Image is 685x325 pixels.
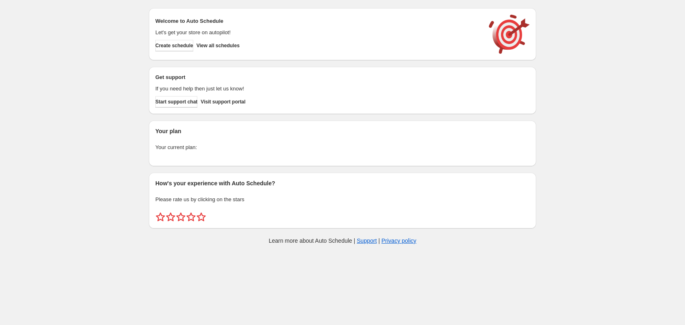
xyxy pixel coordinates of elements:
[382,237,417,244] a: Privacy policy
[269,237,416,245] p: Learn more about Auto Schedule | |
[201,99,245,105] span: Visit support portal
[201,96,245,108] a: Visit support portal
[155,195,530,204] p: Please rate us by clicking on the stars
[155,29,481,37] p: Let's get your store on autopilot!
[155,85,481,93] p: If you need help then just let us know!
[155,40,193,51] button: Create schedule
[197,42,240,49] span: View all schedules
[155,179,530,187] h2: How's your experience with Auto Schedule?
[197,40,240,51] button: View all schedules
[155,143,530,152] p: Your current plan:
[155,96,197,108] a: Start support chat
[155,99,197,105] span: Start support chat
[155,42,193,49] span: Create schedule
[357,237,377,244] a: Support
[155,17,481,25] h2: Welcome to Auto Schedule
[155,127,530,135] h2: Your plan
[155,73,481,81] h2: Get support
